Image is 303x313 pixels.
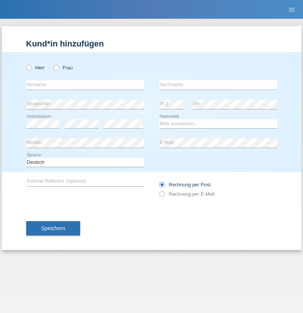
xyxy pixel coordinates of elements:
i: menu [288,6,296,13]
label: Rechnung per Post [159,182,210,187]
button: Speichern [26,221,80,235]
input: Frau [54,65,58,70]
h1: Kund*in hinzufügen [26,39,277,48]
span: Speichern [41,225,65,231]
label: Rechnung per E-Mail [159,191,215,197]
label: Herr [26,65,45,70]
input: Herr [26,65,31,70]
input: Rechnung per Post [159,182,164,191]
label: Frau [54,65,73,70]
input: Rechnung per E-Mail [159,191,164,201]
a: menu [284,7,299,12]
